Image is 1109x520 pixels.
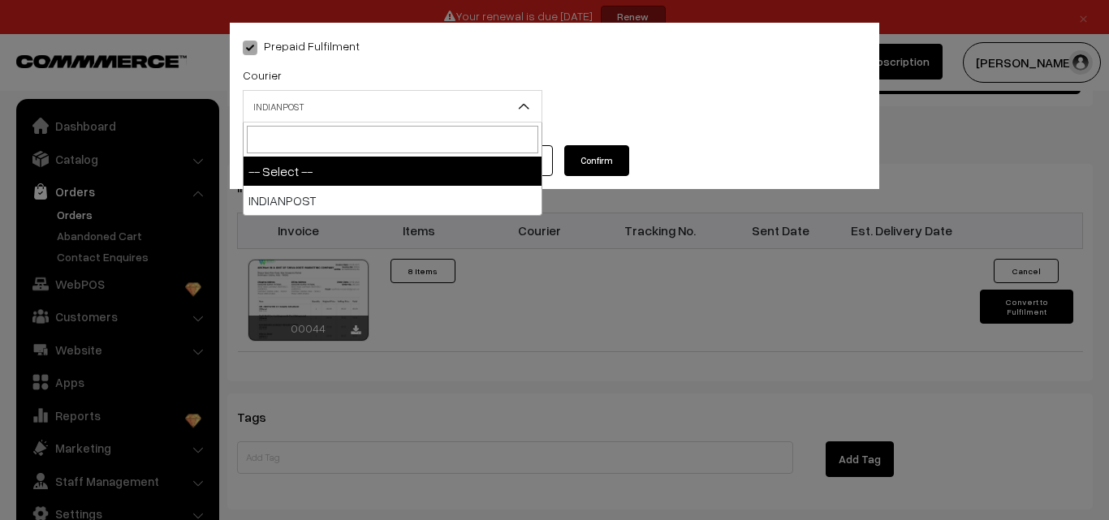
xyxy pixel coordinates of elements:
[243,90,542,122] span: INDIANPOST
[244,92,542,121] span: INDIANPOST
[243,67,282,84] label: Courier
[564,145,629,176] button: Confirm
[243,37,360,54] label: Prepaid Fulfilment
[244,186,542,215] li: INDIANPOST
[244,157,542,186] li: -- Select --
